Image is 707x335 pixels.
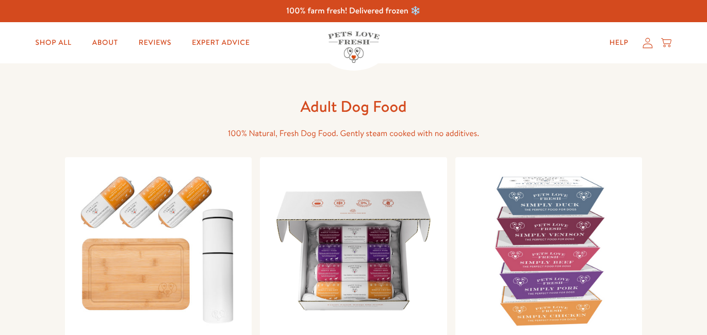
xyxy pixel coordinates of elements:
img: Pets Love Fresh [328,31,380,63]
h1: Adult Dog Food [189,96,519,116]
span: 100% Natural, Fresh Dog Food. Gently steam cooked with no additives. [228,128,479,139]
a: Expert Advice [184,32,258,53]
img: Taster Pack - Adult [73,165,244,329]
a: Shop All [27,32,80,53]
a: Help [601,32,637,53]
a: Reviews [130,32,179,53]
a: About [84,32,126,53]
